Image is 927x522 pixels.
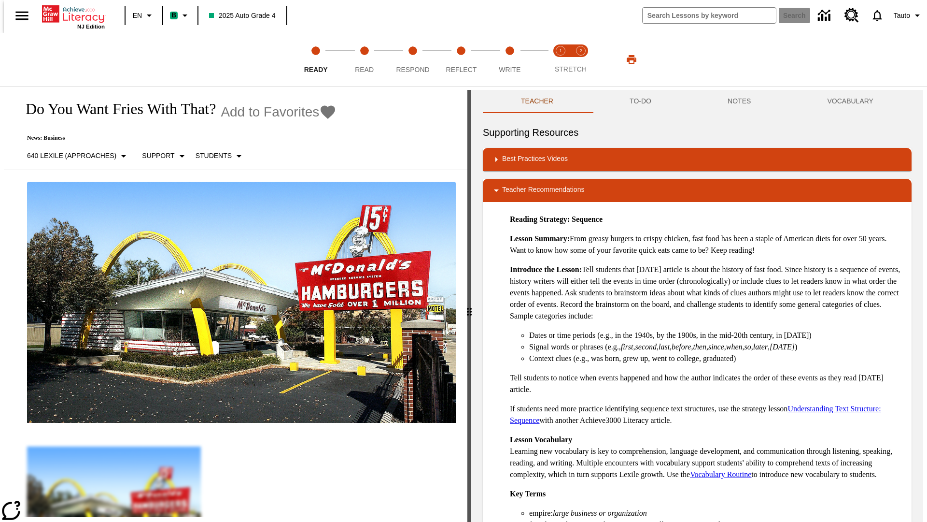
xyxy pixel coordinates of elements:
strong: Sequence [572,215,603,223]
p: Students [196,151,232,161]
p: News: Business [15,134,337,142]
button: Profile/Settings [890,7,927,24]
div: Best Practices Videos [483,148,912,171]
button: Open side menu [8,1,36,30]
h1: Do You Want Fries With That? [15,100,216,118]
em: so [744,343,751,351]
li: Dates or time periods (e.g., in the 1940s, by the 1900s, in the mid-20th century, in [DATE]) [529,330,904,341]
span: Tauto [894,11,910,21]
p: Teacher Recommendations [502,185,584,196]
strong: Reading Strategy: [510,215,570,223]
strong: Key Terms [510,490,546,498]
button: NOTES [689,90,789,113]
button: TO-DO [591,90,689,113]
p: 640 Lexile (Approaches) [27,151,116,161]
span: Read [355,66,374,73]
p: Tell students that [DATE] article is about the history of fast food. Since history is a sequence ... [510,264,904,322]
div: Home [42,3,105,29]
img: One of the first McDonald's stores, with the iconic red sign and golden arches. [27,182,456,423]
strong: Introduce the Lesson: [510,265,582,274]
em: later [753,343,768,351]
button: Print [616,51,647,68]
div: Press Enter or Spacebar and then press right and left arrow keys to move the slider [467,90,471,522]
text: 2 [579,48,582,53]
button: Select Lexile, 640 Lexile (Approaches) [23,147,133,165]
button: VOCABULARY [789,90,912,113]
button: Teacher [483,90,591,113]
span: B [171,9,176,21]
p: Tell students to notice when events happened and how the author indicates the order of these even... [510,372,904,395]
span: Write [499,66,520,73]
button: Ready step 1 of 5 [288,33,344,86]
em: then [693,343,706,351]
em: when [726,343,743,351]
button: Read step 2 of 5 [336,33,392,86]
button: Reflect step 4 of 5 [433,33,489,86]
li: empire: [529,507,904,519]
li: Context clues (e.g., was born, grew up, went to college, graduated) [529,353,904,364]
strong: Lesson Summary: [510,234,570,243]
button: Respond step 3 of 5 [385,33,441,86]
span: Add to Favorites [221,104,319,120]
em: before [672,343,691,351]
p: Learning new vocabulary is key to comprehension, language development, and communication through ... [510,434,904,480]
button: Boost Class color is mint green. Change class color [166,7,195,24]
div: Teacher Recommendations [483,179,912,202]
span: EN [133,11,142,21]
div: reading [4,90,467,517]
input: search field [643,8,776,23]
button: Add to Favorites - Do You Want Fries With That? [221,103,337,120]
a: Understanding Text Structure: Sequence [510,405,881,424]
em: since [708,343,724,351]
span: NJ Edition [77,24,105,29]
a: Vocabulary Routine [690,470,751,478]
a: Notifications [865,3,890,28]
em: second [635,343,657,351]
span: 2025 Auto Grade 4 [209,11,276,21]
a: Resource Center, Will open in new tab [839,2,865,29]
p: If students need more practice identifying sequence text structures, use the strategy lesson with... [510,403,904,426]
div: activity [471,90,923,522]
span: STRETCH [555,65,587,73]
span: Respond [396,66,429,73]
em: large business or organization [553,509,647,517]
text: 1 [559,48,562,53]
li: Signal words or phrases (e.g., , , , , , , , , , ) [529,341,904,353]
em: [DATE] [770,343,795,351]
p: Support [142,151,174,161]
button: Stretch Read step 1 of 2 [547,33,575,86]
button: Select Student [192,147,249,165]
strong: Lesson Vocabulary [510,435,572,444]
h6: Supporting Resources [483,125,912,140]
p: From greasy burgers to crispy chicken, fast food has been a staple of American diets for over 50 ... [510,233,904,256]
a: Data Center [812,2,839,29]
em: last [659,343,670,351]
div: Instructional Panel Tabs [483,90,912,113]
span: Reflect [446,66,477,73]
button: Stretch Respond step 2 of 2 [567,33,595,86]
em: first [621,343,633,351]
button: Language: EN, Select a language [128,7,159,24]
button: Write step 5 of 5 [482,33,538,86]
span: Ready [304,66,328,73]
p: Best Practices Videos [502,154,568,165]
button: Scaffolds, Support [138,147,191,165]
